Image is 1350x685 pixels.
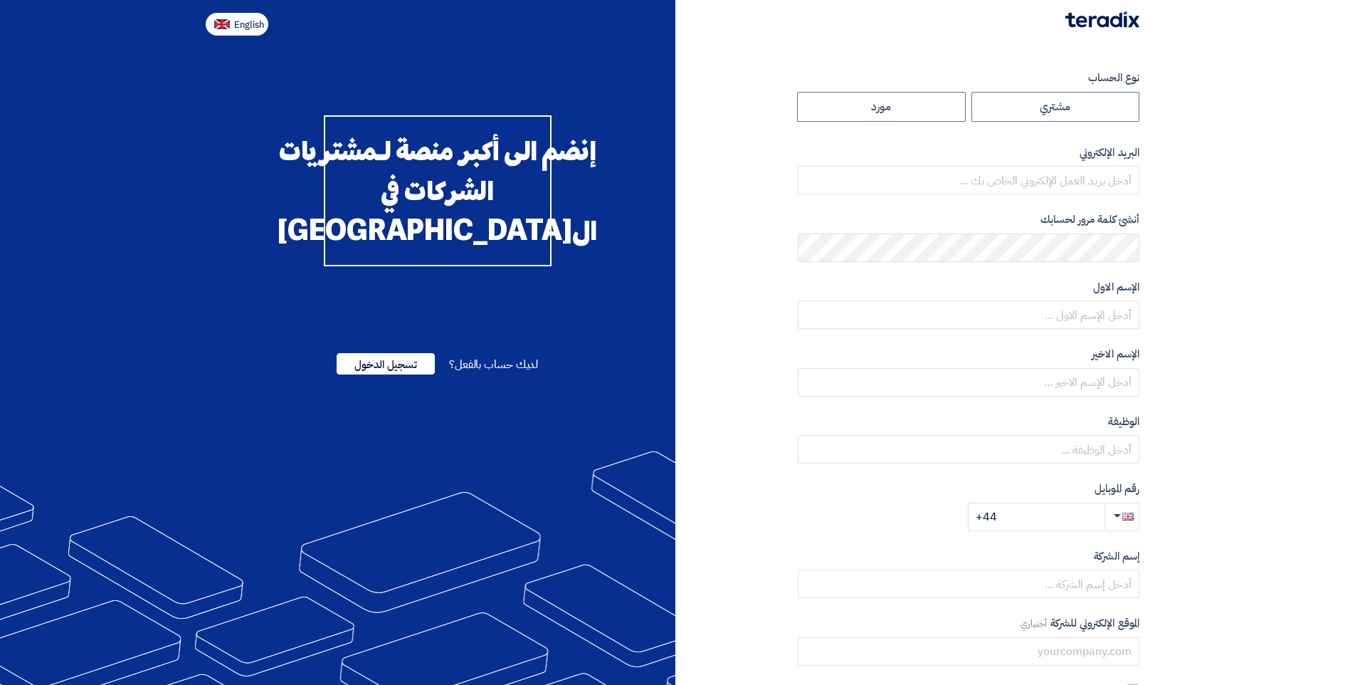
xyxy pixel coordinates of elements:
[234,20,264,30] span: English
[324,115,552,266] div: إنضم الى أكبر منصة لـمشتريات الشركات في ال[GEOGRAPHIC_DATA]
[798,166,1139,194] input: أدخل بريد العمل الإلكتروني الخاص بك ...
[337,356,435,373] a: تسجيل الدخول
[337,353,435,375] span: تسجيل الدخول
[1021,617,1048,630] span: أختياري
[798,211,1139,228] label: أنشئ كلمة مرور لحسابك
[798,346,1139,362] label: الإسم الاخير
[798,615,1139,632] label: الموقع الإلكتروني للشركة
[449,356,538,373] span: لديك حساب بالفعل؟
[798,279,1139,296] label: الإسم الاول
[798,637,1139,666] input: yourcompany.com
[798,300,1139,329] input: أدخل الإسم الاول ...
[968,503,1104,531] input: أدخل رقم الموبايل ...
[797,92,966,122] label: مورد
[798,368,1139,397] input: أدخل الإسم الاخير ...
[798,145,1139,161] label: البريد الإلكتروني
[798,435,1139,464] input: أدخل الوظيفة ...
[798,548,1139,565] label: إسم الشركة
[798,481,1139,497] label: رقم الموبايل
[798,570,1139,598] input: أدخل إسم الشركة ...
[971,92,1140,122] label: مشتري
[214,19,230,30] img: en-US.png
[206,13,268,36] button: English
[798,414,1139,430] label: الوظيفة
[798,70,1139,86] label: نوع الحساب
[1065,11,1139,28] img: Teradix logo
